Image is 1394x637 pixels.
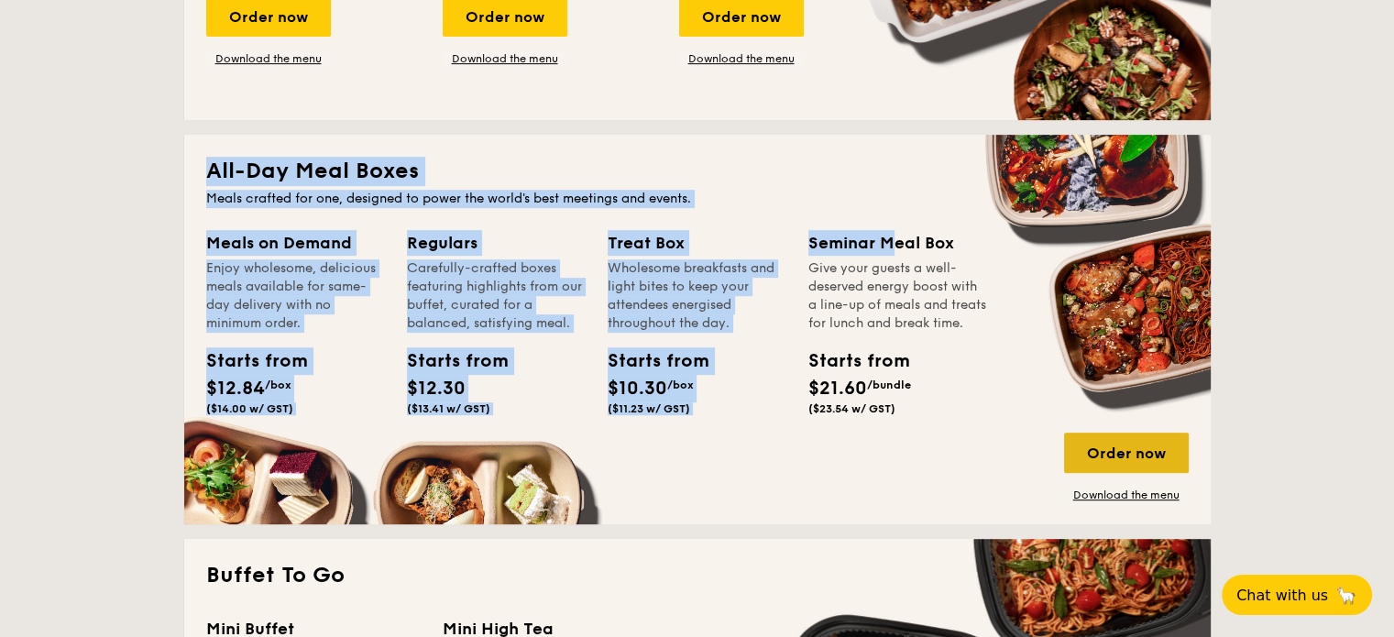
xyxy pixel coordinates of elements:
[265,379,291,391] span: /box
[1236,587,1328,604] span: Chat with us
[808,402,895,415] span: ($23.54 w/ GST)
[206,230,385,256] div: Meals on Demand
[608,347,690,375] div: Starts from
[443,51,567,66] a: Download the menu
[808,230,987,256] div: Seminar Meal Box
[679,51,804,66] a: Download the menu
[206,402,293,415] span: ($14.00 w/ GST)
[808,378,867,400] span: $21.60
[608,402,690,415] span: ($11.23 w/ GST)
[808,347,891,375] div: Starts from
[808,259,987,333] div: Give your guests a well-deserved energy boost with a line-up of meals and treats for lunch and br...
[206,51,331,66] a: Download the menu
[206,157,1189,186] h2: All-Day Meal Boxes
[867,379,911,391] span: /bundle
[206,347,289,375] div: Starts from
[1222,575,1372,615] button: Chat with us🦙
[667,379,694,391] span: /box
[407,378,466,400] span: $12.30
[407,230,586,256] div: Regulars
[407,259,586,333] div: Carefully-crafted boxes featuring highlights from our buffet, curated for a balanced, satisfying ...
[407,347,489,375] div: Starts from
[1064,488,1189,502] a: Download the menu
[206,561,1189,590] h2: Buffet To Go
[206,190,1189,208] div: Meals crafted for one, designed to power the world's best meetings and events.
[1335,585,1357,606] span: 🦙
[608,259,786,333] div: Wholesome breakfasts and light bites to keep your attendees energised throughout the day.
[608,230,786,256] div: Treat Box
[206,378,265,400] span: $12.84
[206,259,385,333] div: Enjoy wholesome, delicious meals available for same-day delivery with no minimum order.
[608,378,667,400] span: $10.30
[1064,433,1189,473] div: Order now
[407,402,490,415] span: ($13.41 w/ GST)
